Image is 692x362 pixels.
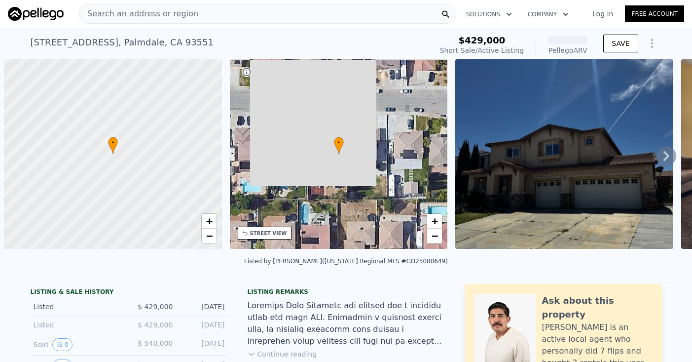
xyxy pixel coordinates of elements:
div: [DATE] [181,302,225,312]
span: $ 429,000 [138,321,173,329]
button: View historical data [52,338,73,351]
span: + [432,215,438,227]
button: Show Options [642,34,662,53]
span: • [334,138,344,147]
span: Active Listing [477,46,524,54]
span: + [206,215,212,227]
a: Zoom out [427,229,442,243]
div: Ask about this property [542,294,652,322]
button: Company [520,5,577,23]
div: Listed [34,302,121,312]
img: Sale: 162552658 Parcel: 53126018 [455,59,673,249]
div: Loremips Dolo Sitametc adi elitsed doe t incididu utlab etd magn ALI. Enimadmin v quisnost exerci... [248,300,445,347]
span: Search an address or region [79,8,198,20]
span: $ 429,000 [138,303,173,311]
a: Free Account [625,5,684,22]
span: $ 540,000 [138,339,173,347]
div: Listing remarks [248,288,445,296]
div: Listed by [PERSON_NAME] ([US_STATE] Regional MLS #GD25080649) [244,258,448,265]
div: Sold [34,338,121,351]
div: • [334,137,344,154]
button: Solutions [458,5,520,23]
a: Zoom in [202,214,217,229]
div: [DATE] [181,338,225,351]
div: [STREET_ADDRESS] , Palmdale , CA 93551 [31,36,214,49]
div: LISTING & SALE HISTORY [31,288,228,298]
div: [DATE] [181,320,225,330]
span: Short Sale / [440,46,478,54]
span: − [206,230,212,242]
div: STREET VIEW [250,230,287,237]
div: Listed [34,320,121,330]
a: Log In [581,9,625,19]
span: − [432,230,438,242]
div: • [108,137,118,154]
button: SAVE [603,35,638,52]
a: Zoom out [202,229,217,243]
button: Continue reading [248,349,317,359]
div: Pellego ARV [548,45,587,55]
a: Zoom in [427,214,442,229]
span: $429,000 [459,35,506,45]
img: Pellego [8,7,64,21]
span: • [108,138,118,147]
